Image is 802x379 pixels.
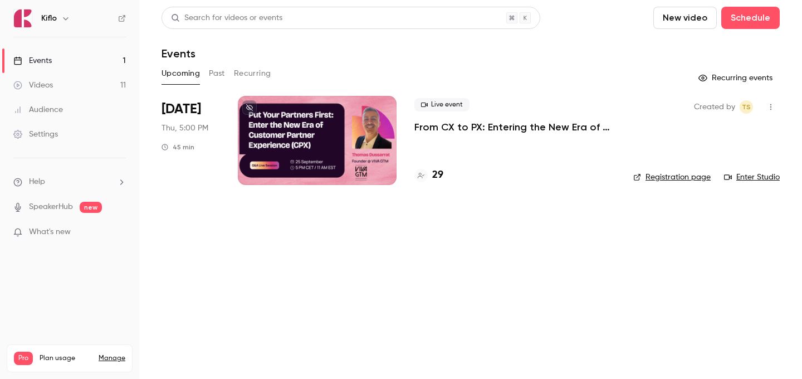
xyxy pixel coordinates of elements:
[80,202,102,213] span: new
[29,176,45,188] span: Help
[40,354,92,363] span: Plan usage
[234,65,271,82] button: Recurring
[29,201,73,213] a: SpeakerHub
[432,168,443,183] h4: 29
[29,226,71,238] span: What's new
[414,120,615,134] a: From CX to PX: Entering the New Era of Partner Experience
[633,172,711,183] a: Registration page
[162,123,208,134] span: Thu, 5:00 PM
[14,352,33,365] span: Pro
[13,104,63,115] div: Audience
[414,98,470,111] span: Live event
[162,65,200,82] button: Upcoming
[653,7,717,29] button: New video
[414,168,443,183] a: 29
[13,80,53,91] div: Videos
[14,9,32,27] img: Kiflo
[162,143,194,152] div: 45 min
[99,354,125,363] a: Manage
[162,47,195,60] h1: Events
[724,172,780,183] a: Enter Studio
[41,13,57,24] h6: Kiflo
[693,69,780,87] button: Recurring events
[13,176,126,188] li: help-dropdown-opener
[171,12,282,24] div: Search for videos or events
[162,100,201,118] span: [DATE]
[694,100,735,114] span: Created by
[209,65,225,82] button: Past
[742,100,751,114] span: TS
[113,227,126,237] iframe: Noticeable Trigger
[721,7,780,29] button: Schedule
[740,100,753,114] span: Tomica Stojanovikj
[13,129,58,140] div: Settings
[162,96,220,185] div: Sep 25 Thu, 5:00 PM (Europe/Rome)
[13,55,52,66] div: Events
